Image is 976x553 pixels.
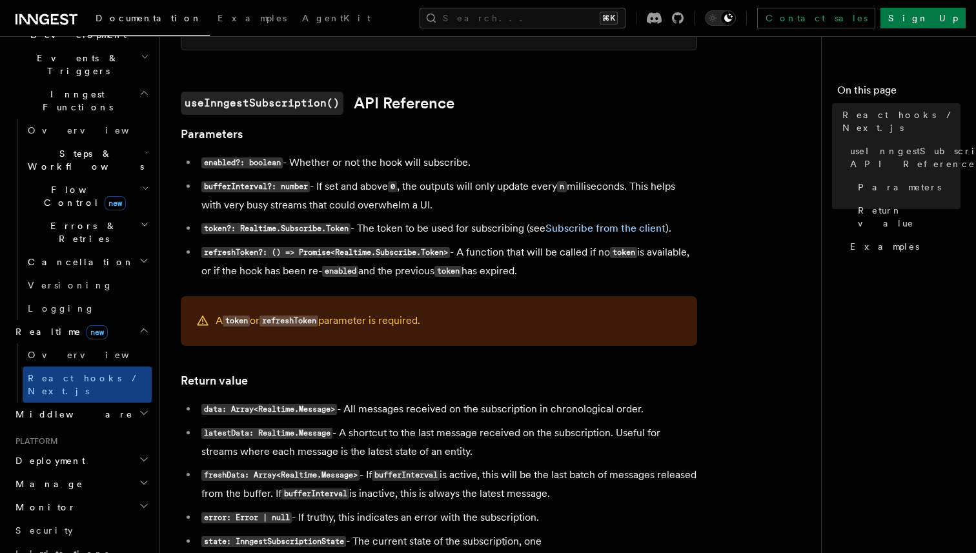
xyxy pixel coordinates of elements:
[28,303,95,314] span: Logging
[837,83,961,103] h4: On this page
[23,147,144,173] span: Steps & Workflows
[23,119,152,142] a: Overview
[23,274,152,297] a: Versioning
[23,219,140,245] span: Errors & Retries
[845,139,961,176] a: useInngestSubscription() API Reference
[600,12,618,25] kbd: ⌘K
[10,119,152,320] div: Inngest Functions
[853,176,961,199] a: Parameters
[10,320,152,343] button: Realtimenew
[23,250,152,274] button: Cancellation
[23,297,152,320] a: Logging
[837,103,961,139] a: React hooks / Next.js
[281,488,349,499] code: bufferInterval
[757,8,875,28] a: Contact sales
[181,92,454,115] a: useInngestSubscription()API Reference
[201,157,283,168] code: enabled?: boolean
[210,4,294,35] a: Examples
[294,4,378,35] a: AgentKit
[322,266,358,277] code: enabled
[201,428,332,439] code: latestData: Realtime.Message
[10,501,76,514] span: Monitor
[10,436,58,447] span: Platform
[201,223,351,234] code: token?: Realtime.Subscribe.Token
[842,108,961,134] span: React hooks / Next.js
[434,266,462,277] code: token
[557,181,566,192] code: n
[23,178,152,214] button: Flow Controlnew
[10,496,152,519] button: Monitor
[88,4,210,36] a: Documentation
[23,343,152,367] a: Overview
[28,373,142,396] span: React hooks / Next.js
[198,177,697,214] li: - If set and above , the outputs will only update every milliseconds. This helps with very busy s...
[10,52,141,77] span: Events & Triggers
[372,470,440,481] code: bufferInterval
[845,235,961,258] a: Examples
[28,350,161,360] span: Overview
[10,325,108,338] span: Realtime
[181,92,343,115] code: useInngestSubscription()
[23,256,134,268] span: Cancellation
[10,83,152,119] button: Inngest Functions
[23,142,152,178] button: Steps & Workflows
[10,343,152,403] div: Realtimenew
[218,13,287,23] span: Examples
[198,154,697,172] li: - Whether or not the hook will subscribe.
[181,125,243,143] a: Parameters
[201,512,292,523] code: error: Error | null
[10,403,152,426] button: Middleware
[858,181,941,194] span: Parameters
[198,424,697,461] li: - A shortcut to the last message received on the subscription. Useful for streams where each mess...
[23,183,142,209] span: Flow Control
[198,400,697,419] li: - All messages received on the subscription in chronological order.
[302,13,371,23] span: AgentKit
[198,219,697,238] li: - The token to be used for subscribing (see ).
[28,125,161,136] span: Overview
[86,325,108,339] span: new
[216,312,420,330] p: A or parameter is required.
[10,454,85,467] span: Deployment
[858,204,961,230] span: Return value
[201,404,337,415] code: data: Array<Realtime.Message>
[96,13,202,23] span: Documentation
[10,46,152,83] button: Events & Triggers
[259,316,318,327] code: refreshToken
[853,199,961,235] a: Return value
[10,449,152,472] button: Deployment
[105,196,126,210] span: new
[223,316,250,327] code: token
[28,280,113,290] span: Versioning
[610,247,637,258] code: token
[201,247,450,258] code: refreshToken?: () => Promise<Realtime.Subscribe.Token>
[201,470,360,481] code: freshData: Array<Realtime.Message>
[23,214,152,250] button: Errors & Retries
[545,222,666,234] a: Subscribe from the client
[181,372,248,390] a: Return value
[880,8,966,28] a: Sign Up
[10,472,152,496] button: Manage
[198,466,697,503] li: - If is active, this will be the last batch of messages released from the buffer. If is inactive,...
[705,10,736,26] button: Toggle dark mode
[15,525,73,536] span: Security
[420,8,625,28] button: Search...⌘K
[10,478,83,490] span: Manage
[10,519,152,542] a: Security
[10,408,133,421] span: Middleware
[10,88,139,114] span: Inngest Functions
[198,243,697,281] li: - A function that will be called if no is available, or if the hook has been re- and the previous...
[850,240,919,253] span: Examples
[198,508,697,527] li: - If truthy, this indicates an error with the subscription.
[201,181,310,192] code: bufferInterval?: number
[23,367,152,403] a: React hooks / Next.js
[388,181,397,192] code: 0
[201,536,346,547] code: state: InngestSubscriptionState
